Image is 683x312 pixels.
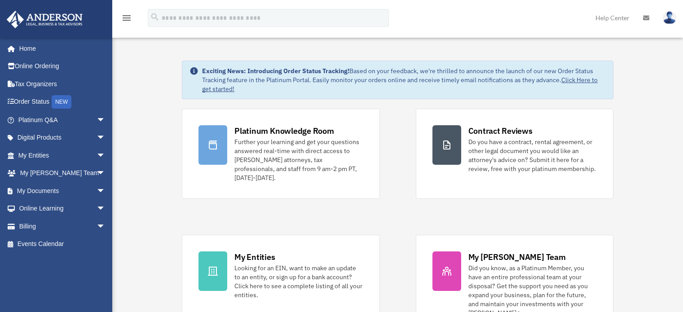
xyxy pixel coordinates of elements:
[6,57,119,75] a: Online Ordering
[6,164,119,182] a: My [PERSON_NAME] Teamarrow_drop_down
[97,164,115,183] span: arrow_drop_down
[97,182,115,200] span: arrow_drop_down
[6,235,119,253] a: Events Calendar
[234,137,363,182] div: Further your learning and get your questions answered real-time with direct access to [PERSON_NAM...
[97,129,115,147] span: arrow_drop_down
[6,40,115,57] a: Home
[416,109,613,199] a: Contract Reviews Do you have a contract, rental agreement, or other legal document you would like...
[121,16,132,23] a: menu
[97,146,115,165] span: arrow_drop_down
[663,11,676,24] img: User Pic
[468,125,533,136] div: Contract Reviews
[202,67,349,75] strong: Exciting News: Introducing Order Status Tracking!
[182,109,379,199] a: Platinum Knowledge Room Further your learning and get your questions answered real-time with dire...
[4,11,85,28] img: Anderson Advisors Platinum Portal
[52,95,71,109] div: NEW
[468,251,566,263] div: My [PERSON_NAME] Team
[6,111,119,129] a: Platinum Q&Aarrow_drop_down
[97,111,115,129] span: arrow_drop_down
[6,182,119,200] a: My Documentsarrow_drop_down
[6,93,119,111] a: Order StatusNEW
[150,12,160,22] i: search
[6,75,119,93] a: Tax Organizers
[6,217,119,235] a: Billingarrow_drop_down
[234,125,334,136] div: Platinum Knowledge Room
[468,137,597,173] div: Do you have a contract, rental agreement, or other legal document you would like an attorney's ad...
[6,200,119,218] a: Online Learningarrow_drop_down
[6,146,119,164] a: My Entitiesarrow_drop_down
[6,129,119,147] a: Digital Productsarrow_drop_down
[97,200,115,218] span: arrow_drop_down
[202,66,606,93] div: Based on your feedback, we're thrilled to announce the launch of our new Order Status Tracking fe...
[97,217,115,236] span: arrow_drop_down
[234,251,275,263] div: My Entities
[202,76,598,93] a: Click Here to get started!
[121,13,132,23] i: menu
[234,264,363,299] div: Looking for an EIN, want to make an update to an entity, or sign up for a bank account? Click her...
